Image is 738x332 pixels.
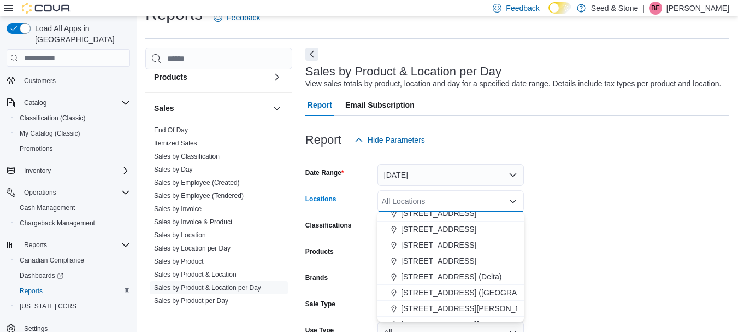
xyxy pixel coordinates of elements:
[377,164,524,186] button: [DATE]
[154,270,237,279] span: Sales by Product & Location
[2,163,134,178] button: Inventory
[20,164,55,177] button: Inventory
[305,48,318,61] button: Next
[649,2,662,15] div: Brian Furman
[154,271,237,278] a: Sales by Product & Location
[154,231,206,239] a: Sales by Location
[305,247,334,256] label: Products
[20,256,84,265] span: Canadian Compliance
[154,244,231,252] a: Sales by Location per Day
[15,142,57,155] a: Promotions
[227,12,260,23] span: Feedback
[305,168,344,177] label: Date Range
[20,302,76,311] span: [US_STATE] CCRS
[15,201,79,214] a: Cash Management
[2,95,134,110] button: Catalog
[591,2,638,15] p: Seed & Stone
[24,77,56,85] span: Customers
[154,103,174,114] h3: Sales
[2,73,134,89] button: Customers
[20,96,51,109] button: Catalog
[368,135,425,145] span: Hide Parameters
[209,7,264,28] a: Feedback
[20,287,43,295] span: Reports
[401,224,476,235] span: [STREET_ADDRESS]
[24,188,56,197] span: Operations
[509,197,517,206] button: Close list of options
[11,141,134,156] button: Promotions
[548,2,571,14] input: Dark Mode
[651,2,659,15] span: BF
[20,203,75,212] span: Cash Management
[154,179,240,187] a: Sales by Employee (Created)
[20,271,63,280] span: Dashboards
[20,129,80,138] span: My Catalog (Classic)
[20,186,130,199] span: Operations
[11,110,134,126] button: Classification (Classic)
[15,284,130,298] span: Reports
[305,65,501,78] h3: Sales by Product & Location per Day
[24,241,47,249] span: Reports
[15,127,130,140] span: My Catalog (Classic)
[11,268,134,283] a: Dashboards
[2,185,134,200] button: Operations
[154,72,187,83] h3: Products
[20,219,95,228] span: Chargeback Management
[305,300,335,308] label: Sale Type
[20,238,51,252] button: Reports
[305,133,341,147] h3: Report
[308,94,332,116] span: Report
[642,2,645,15] p: |
[15,300,81,313] a: [US_STATE] CCRS
[154,126,188,134] a: End Of Day
[401,271,501,282] span: [STREET_ADDRESS] (Delta)
[154,297,228,305] a: Sales by Product per Day
[154,283,261,292] span: Sales by Product & Location per Day
[15,217,130,230] span: Chargeback Management
[11,283,134,299] button: Reports
[15,112,130,125] span: Classification (Classic)
[15,284,47,298] a: Reports
[154,258,204,265] a: Sales by Product
[15,217,99,230] a: Chargeback Management
[15,112,90,125] a: Classification (Classic)
[20,144,53,153] span: Promotions
[377,285,524,301] button: [STREET_ADDRESS] ([GEOGRAPHIC_DATA])
[20,74,60,88] a: Customers
[154,139,197,147] a: Itemized Sales
[20,186,61,199] button: Operations
[401,319,540,330] span: [STREET_ADDRESS][PERSON_NAME]
[154,103,268,114] button: Sales
[2,237,134,253] button: Reports
[15,127,85,140] a: My Catalog (Classic)
[154,152,220,161] span: Sales by Classification
[154,192,244,200] a: Sales by Employee (Tendered)
[377,206,524,222] button: [STREET_ADDRESS]
[270,71,284,84] button: Products
[20,164,130,177] span: Inventory
[305,195,336,203] label: Locations
[24,98,46,107] span: Catalog
[20,238,130,252] span: Reports
[11,215,134,231] button: Chargeback Management
[401,287,563,298] span: [STREET_ADDRESS] ([GEOGRAPHIC_DATA])
[22,3,71,14] img: Cova
[154,165,193,174] span: Sales by Day
[377,237,524,253] button: [STREET_ADDRESS]
[11,299,134,314] button: [US_STATE] CCRS
[11,200,134,215] button: Cash Management
[345,94,415,116] span: Email Subscription
[377,269,524,285] button: [STREET_ADDRESS] (Delta)
[377,301,524,317] button: [STREET_ADDRESS][PERSON_NAME])
[154,218,232,226] a: Sales by Invoice & Product
[154,205,202,213] span: Sales by Invoice
[305,78,722,90] div: View sales totals by product, location and day for a specified date range. Details include tax ty...
[401,208,476,219] span: [STREET_ADDRESS]
[15,269,68,282] a: Dashboards
[20,74,130,88] span: Customers
[666,2,729,15] p: [PERSON_NAME]
[154,166,193,173] a: Sales by Day
[154,191,244,200] span: Sales by Employee (Tendered)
